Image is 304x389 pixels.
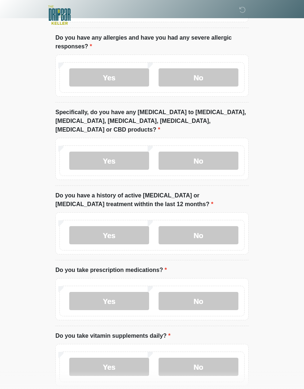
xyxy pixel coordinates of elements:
label: Yes [69,152,149,170]
label: No [159,292,238,310]
label: No [159,226,238,244]
label: No [159,358,238,376]
label: Yes [69,68,149,87]
label: Yes [69,292,149,310]
label: No [159,68,238,87]
label: Specifically, do you have any [MEDICAL_DATA] to [MEDICAL_DATA], [MEDICAL_DATA], [MEDICAL_DATA], [... [55,108,249,134]
label: No [159,152,238,170]
label: Yes [69,358,149,376]
label: Do you take vitamin supplements daily? [55,332,171,340]
img: The DRIPBaR - Keller Logo [48,5,71,25]
label: Do you have a history of active [MEDICAL_DATA] or [MEDICAL_DATA] treatment withtin the last 12 mo... [55,191,249,209]
label: Do you have any allergies and have you had any severe allergic responses? [55,33,249,51]
label: Do you take prescription medications? [55,266,167,274]
label: Yes [69,226,149,244]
